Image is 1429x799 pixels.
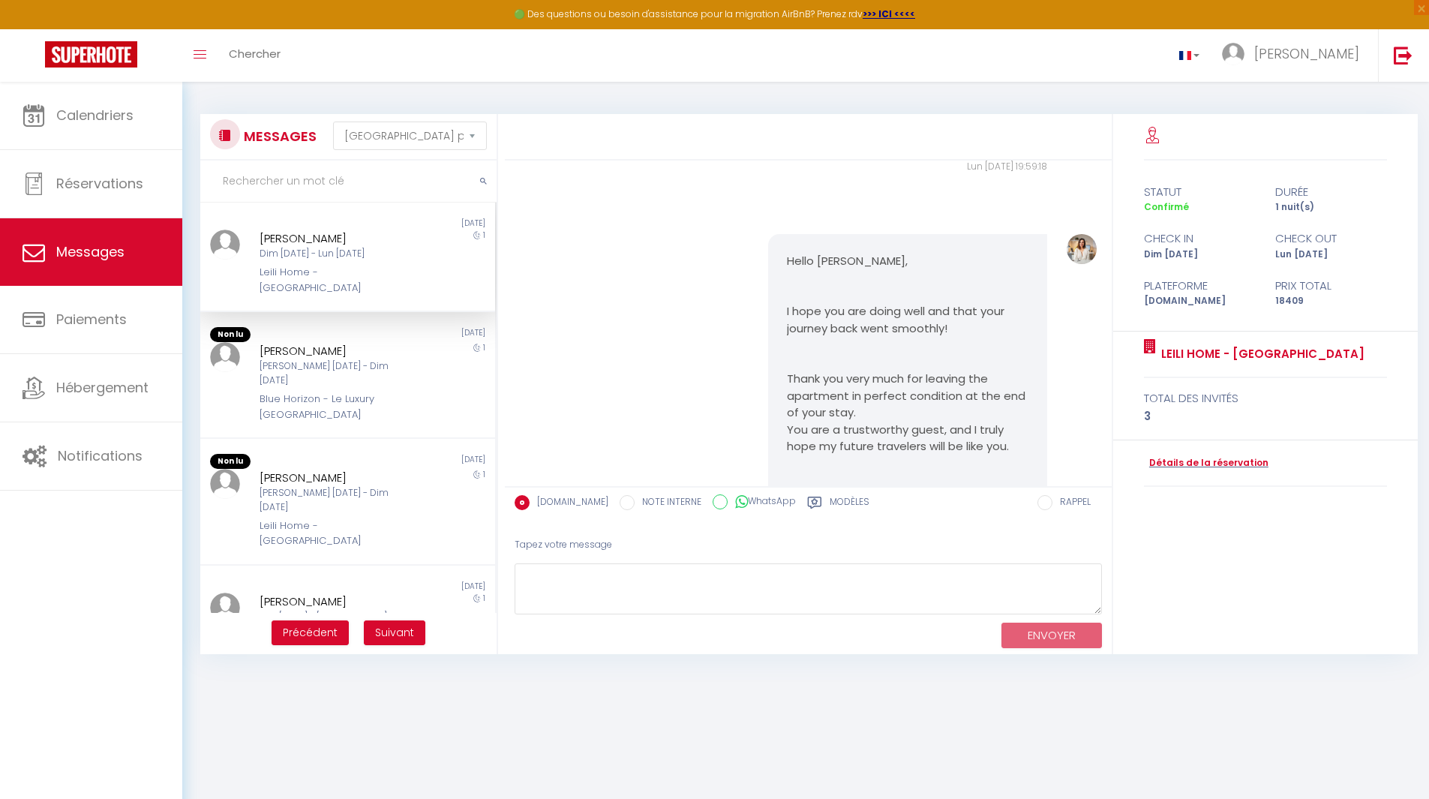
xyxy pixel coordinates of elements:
img: ... [210,469,240,499]
div: [DOMAIN_NAME] [1134,294,1265,308]
div: Blue Horizon - Le Luxury [GEOGRAPHIC_DATA] [260,392,412,422]
label: [DOMAIN_NAME] [530,495,608,512]
span: Confirmé [1144,200,1189,213]
a: Chercher [218,29,292,82]
a: ... [PERSON_NAME] [1211,29,1378,82]
img: logout [1394,46,1412,65]
div: [DATE] [347,581,494,593]
span: Messages [56,242,125,261]
div: Lun [DATE] [1265,248,1397,262]
div: total des invités [1144,389,1388,407]
button: Previous [272,620,349,646]
img: ... [210,230,240,260]
span: [PERSON_NAME] [1254,44,1359,63]
div: [PERSON_NAME] [DATE] - Dim [DATE] [260,359,412,388]
button: ENVOYER [1001,623,1102,649]
div: Tapez votre message [515,527,1102,563]
label: WhatsApp [728,494,796,511]
span: Chercher [229,46,281,62]
span: Hébergement [56,378,149,397]
span: 1 [483,593,485,604]
label: Modèles [830,495,869,514]
img: ... [210,342,240,372]
span: Non lu [210,454,251,469]
input: Rechercher un mot clé [200,161,497,203]
span: Notifications [58,446,143,465]
img: Super Booking [45,41,137,68]
p: I hope you are doing well and that your journey back went smoothly! [787,303,1028,337]
div: durée [1265,183,1397,201]
span: Calendriers [56,106,134,125]
div: 1 nuit(s) [1265,200,1397,215]
p: Thank you very much for leaving the apartment in perfect condition at the end of your stay. You a... [787,371,1028,455]
span: Non lu [210,327,251,342]
div: 18409 [1265,294,1397,308]
div: Ven [DATE] - [PERSON_NAME] [DATE] [260,610,412,638]
a: >>> ICI <<<< [863,8,915,20]
span: Paiements [56,310,127,329]
span: Suivant [375,625,414,640]
img: ... [1067,234,1097,264]
div: [PERSON_NAME] [260,342,412,360]
div: check out [1265,230,1397,248]
div: Dim [DATE] [1134,248,1265,262]
div: [PERSON_NAME] [260,230,412,248]
div: statut [1134,183,1265,201]
div: [PERSON_NAME] [DATE] - Dim [DATE] [260,486,412,515]
span: Réservations [56,174,143,193]
div: [DATE] [347,454,494,469]
div: [DATE] [347,327,494,342]
span: 1 [483,230,485,241]
div: Dim [DATE] - Lun [DATE] [260,247,412,261]
label: NOTE INTERNE [635,495,701,512]
a: Détails de la réservation [1144,456,1268,470]
label: RAPPEL [1052,495,1091,512]
div: Plateforme [1134,277,1265,295]
p: Hello [PERSON_NAME], [787,253,1028,270]
div: Lun [DATE] 19:59:18 [768,160,1047,174]
button: Next [364,620,425,646]
span: 1 [483,469,485,480]
span: Précédent [283,625,338,640]
h3: MESSAGES [240,119,317,153]
span: 1 [483,342,485,353]
div: check in [1134,230,1265,248]
img: ... [210,593,240,623]
div: Prix total [1265,277,1397,295]
a: Leili Home - [GEOGRAPHIC_DATA] [1156,345,1364,363]
div: 3 [1144,407,1388,425]
div: Leili Home - [GEOGRAPHIC_DATA] [260,518,412,549]
div: [DATE] [347,218,494,230]
div: [PERSON_NAME] [260,593,412,611]
img: ... [1222,43,1244,65]
div: [PERSON_NAME] [260,469,412,487]
div: Leili Home - [GEOGRAPHIC_DATA] [260,265,412,296]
